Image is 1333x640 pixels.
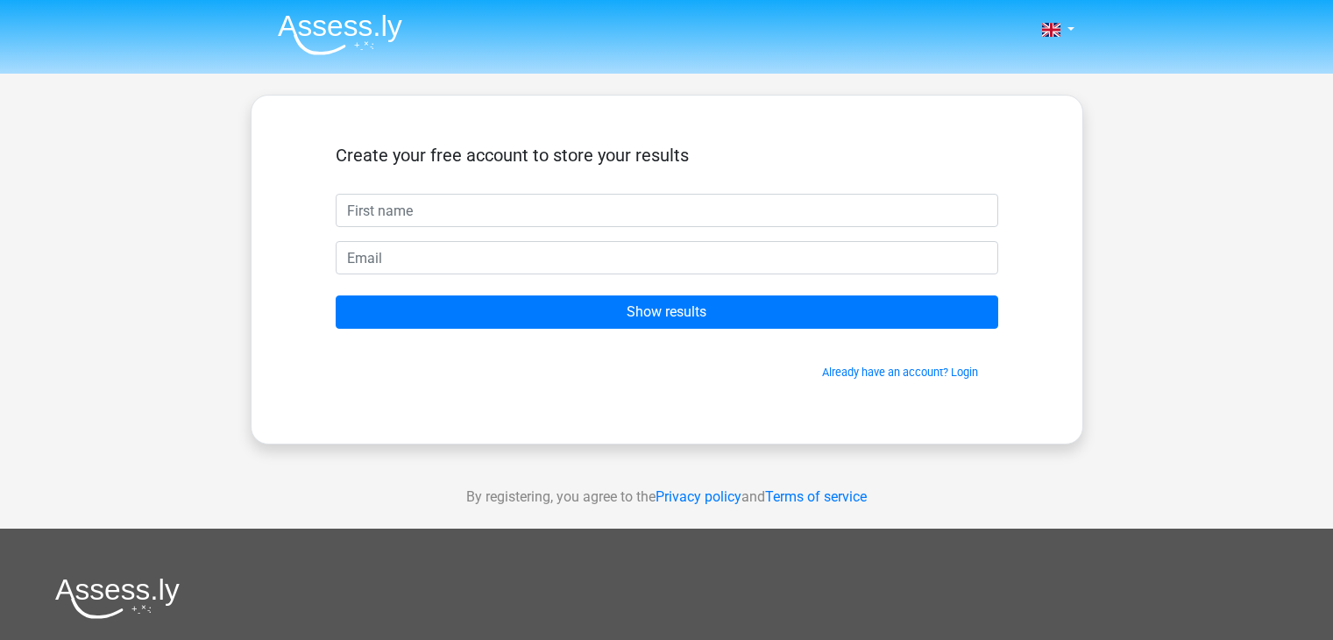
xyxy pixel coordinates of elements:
[336,145,998,166] h5: Create your free account to store your results
[336,194,998,227] input: First name
[55,578,180,619] img: Assessly logo
[656,488,741,505] a: Privacy policy
[822,366,978,379] a: Already have an account? Login
[278,14,402,55] img: Assessly
[336,241,998,274] input: Email
[336,295,998,329] input: Show results
[765,488,867,505] a: Terms of service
